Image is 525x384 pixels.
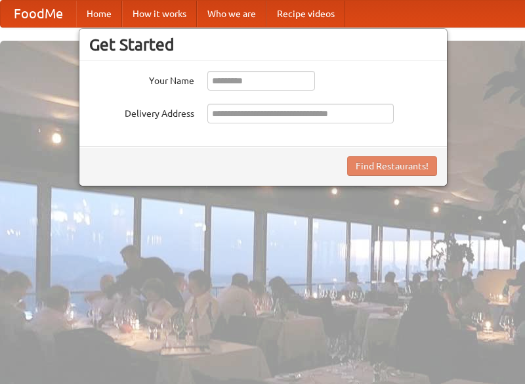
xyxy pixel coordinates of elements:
a: Recipe videos [266,1,345,27]
a: How it works [122,1,197,27]
a: Home [76,1,122,27]
button: Find Restaurants! [347,156,437,176]
a: FoodMe [1,1,76,27]
a: Who we are [197,1,266,27]
label: Delivery Address [89,104,194,120]
label: Your Name [89,71,194,87]
h3: Get Started [89,35,437,54]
